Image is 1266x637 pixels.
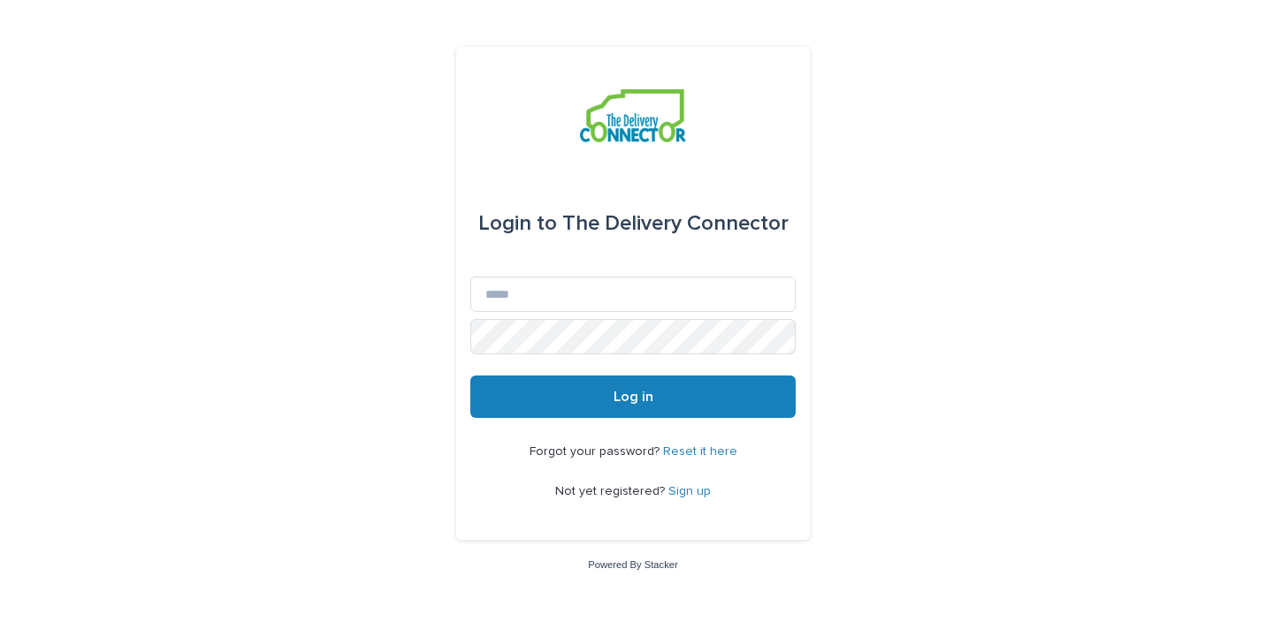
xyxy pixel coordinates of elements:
[663,445,737,458] a: Reset it here
[530,445,663,458] span: Forgot your password?
[668,485,711,497] a: Sign up
[588,559,677,570] a: Powered By Stacker
[470,375,796,418] button: Log in
[614,390,653,404] span: Log in
[580,89,685,142] img: aCWQmA6OSGG0Kwt8cj3c
[555,485,668,497] span: Not yet registered?
[478,199,789,248] div: The Delivery Connector
[478,213,557,234] span: Login to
